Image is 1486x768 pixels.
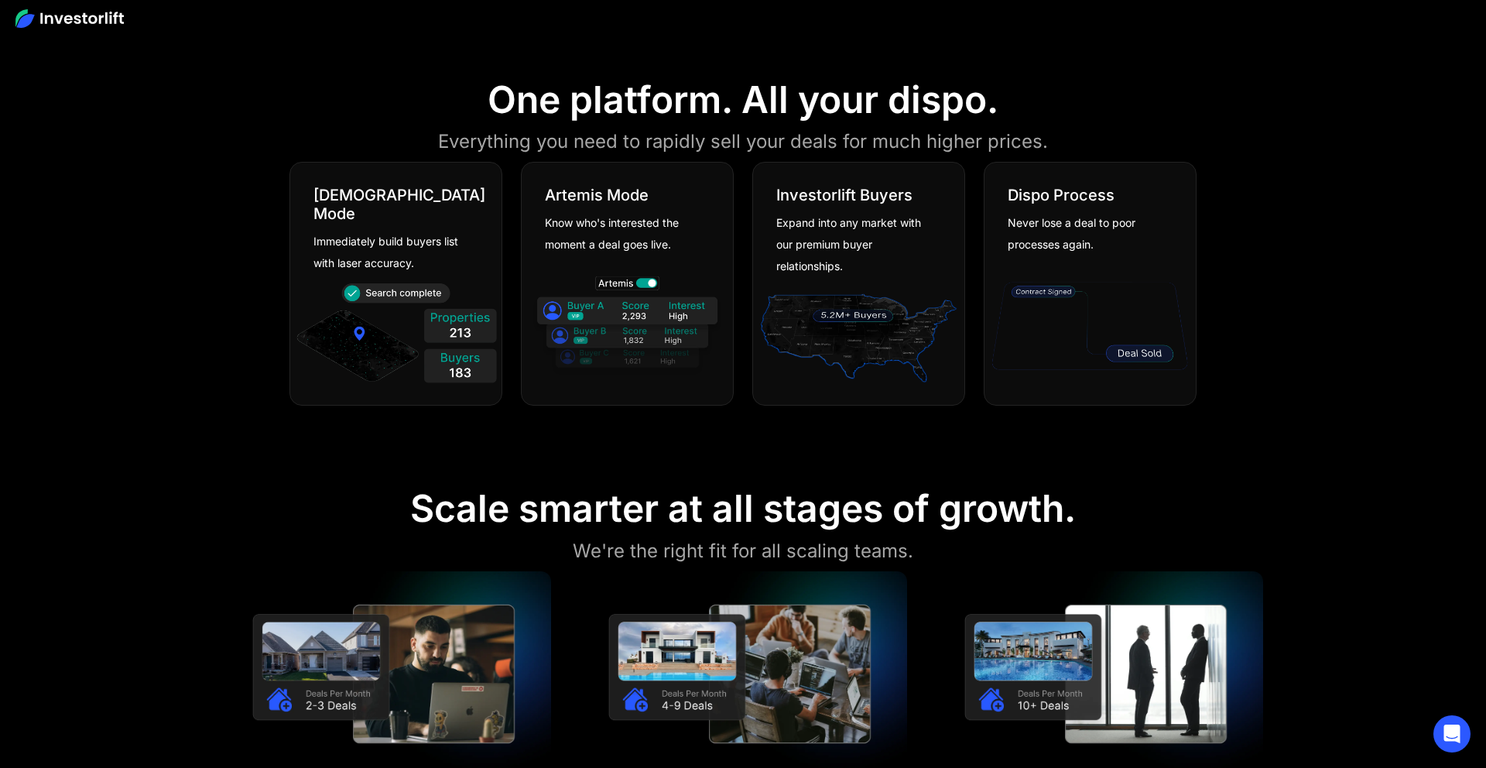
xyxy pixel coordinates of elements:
div: One platform. All your dispo. [488,77,998,122]
div: We're the right fit for all scaling teams. [573,537,913,565]
div: Artemis Mode [545,186,649,204]
div: [DEMOGRAPHIC_DATA] Mode [313,186,485,223]
div: Dispo Process [1008,186,1114,204]
div: Immediately build buyers list with laser accuracy. [313,231,467,274]
div: Investorlift Buyers [776,186,912,204]
div: Expand into any market with our premium buyer relationships. [776,212,930,277]
div: Know who's interested the moment a deal goes live. [545,212,698,255]
div: Everything you need to rapidly sell your deals for much higher prices. [438,128,1048,156]
div: Scale smarter at all stages of growth. [410,486,1076,531]
div: Never lose a deal to poor processes again. [1008,212,1161,255]
div: Open Intercom Messenger [1433,715,1471,753]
